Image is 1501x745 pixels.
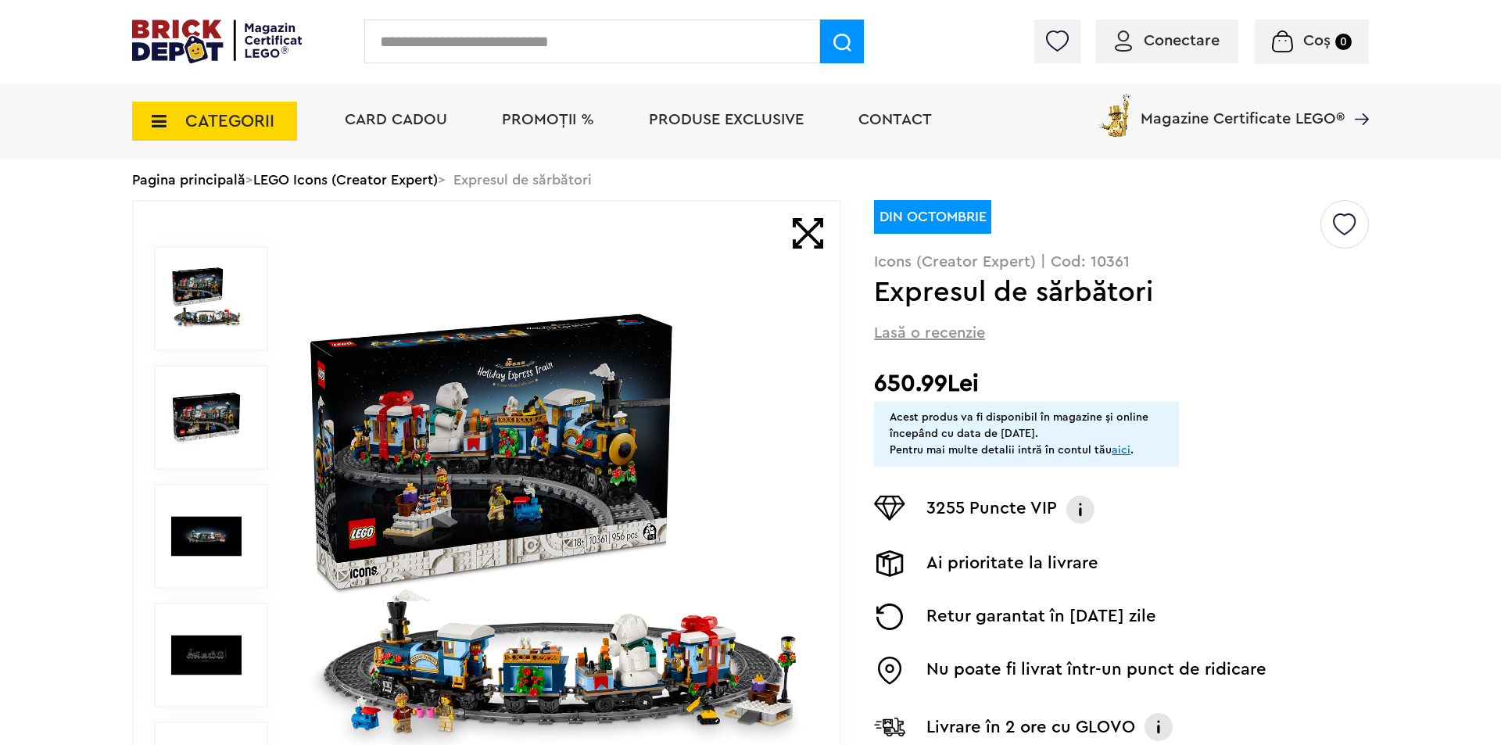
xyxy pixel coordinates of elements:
[171,263,242,334] img: Expresul de sărbători
[171,620,242,690] img: Seturi Lego Expresul de sărbători
[874,717,905,736] img: Livrare Glovo
[171,382,242,453] img: Expresul de sărbători
[926,657,1266,685] p: Nu poate fi livrat într-un punct de ridicare
[874,550,905,577] img: Livrare
[874,496,905,521] img: Puncte VIP
[171,501,242,571] img: Expresul de sărbători LEGO 10361
[1335,34,1352,50] small: 0
[1143,711,1174,743] img: Info livrare cu GLOVO
[874,370,1369,398] h2: 650.99Lei
[874,278,1318,306] h1: Expresul de sărbători
[185,113,274,130] span: CATEGORII
[874,200,991,234] div: DIN OCTOMBRIE
[1303,33,1331,48] span: Coș
[502,112,594,127] a: PROMOȚII %
[926,550,1098,577] p: Ai prioritate la livrare
[926,496,1057,524] p: 3255 Puncte VIP
[874,657,905,685] img: Easybox
[926,715,1135,740] p: Livrare în 2 ore cu GLOVO
[874,604,905,630] img: Returnare
[649,112,804,127] a: Produse exclusive
[1065,496,1096,524] img: Info VIP
[874,322,985,344] span: Lasă o recenzie
[1112,445,1130,456] a: aici
[1115,33,1220,48] a: Conectare
[1141,91,1345,127] span: Magazine Certificate LEGO®
[1345,91,1369,106] a: Magazine Certificate LEGO®
[132,159,1369,200] div: > > Expresul de sărbători
[253,173,438,187] a: LEGO Icons (Creator Expert)
[890,410,1163,459] div: Acest produs va fi disponibil în magazine și online începând cu data de [DATE]. Pentru mai multe ...
[926,604,1156,630] p: Retur garantat în [DATE] zile
[874,254,1369,270] p: Icons (Creator Expert) | Cod: 10361
[858,112,932,127] a: Contact
[1144,33,1220,48] span: Conectare
[132,173,245,187] a: Pagina principală
[345,112,447,127] a: Card Cadou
